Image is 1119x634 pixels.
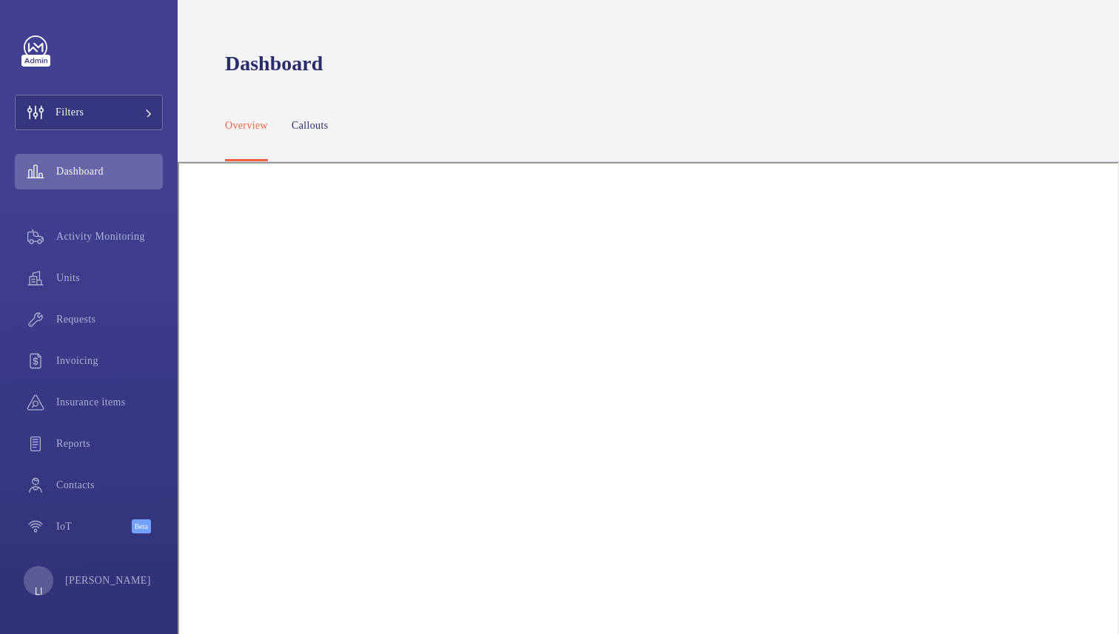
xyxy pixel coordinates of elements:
span: Activity Monitoring [56,229,163,244]
p: LI [35,584,42,598]
span: Invoicing [56,354,163,368]
p: [PERSON_NAME] [65,573,151,588]
span: Contacts [56,478,163,493]
p: Overview [225,118,268,133]
p: Callouts [292,118,328,133]
button: Filters [15,95,163,130]
span: Dashboard [56,164,163,179]
span: Insurance items [56,395,163,410]
span: Reports [56,436,163,451]
span: Filters [56,105,84,120]
h1: Dashboard [225,50,332,77]
span: Requests [56,312,163,327]
span: Units [56,271,163,286]
span: Beta [132,519,151,533]
span: IoT [56,519,132,534]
